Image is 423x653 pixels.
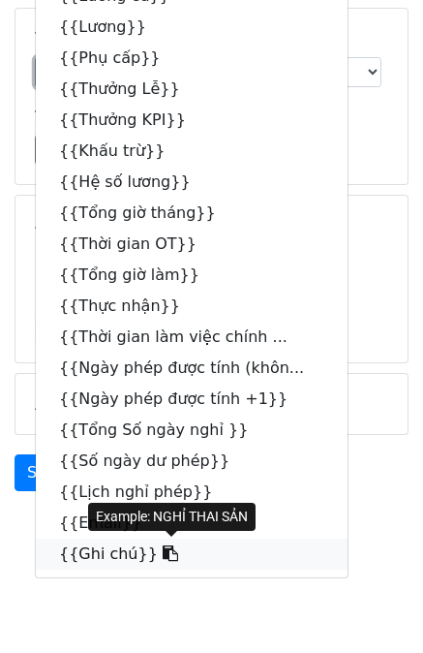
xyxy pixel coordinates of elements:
a: {{Tổng Số ngày nghỉ }} [36,415,347,446]
div: Example: NGHỈ THAI SẢN [88,503,256,531]
a: {{Email}} [36,508,347,539]
a: {{Thực nhận}} [36,291,347,322]
a: {{Lương}} [36,12,347,43]
a: {{Ngày phép được tính +1}} [36,384,347,415]
a: {{Lịch nghỉ phép}} [36,477,347,508]
a: {{Số ngày dư phép}} [36,446,347,477]
a: {{Ngày phép được tính (khôn... [36,353,347,384]
a: {{Thời gian OT}} [36,229,347,260]
div: Tiện ích trò chuyện [326,560,423,653]
a: Send [15,454,78,491]
iframe: Chat Widget [326,560,423,653]
a: {{Khấu trừ}} [36,136,347,167]
a: {{Phụ cấp}} [36,43,347,74]
a: {{Thời gian làm việc chính ... [36,322,347,353]
a: {{Hệ số lương}} [36,167,347,198]
a: {{Thưởng KPI}} [36,105,347,136]
a: {{Thưởng Lễ}} [36,74,347,105]
a: {{Ghi chú}} [36,539,347,570]
a: {{Tổng giờ làm}} [36,260,347,291]
a: {{Tổng giờ tháng}} [36,198,347,229]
